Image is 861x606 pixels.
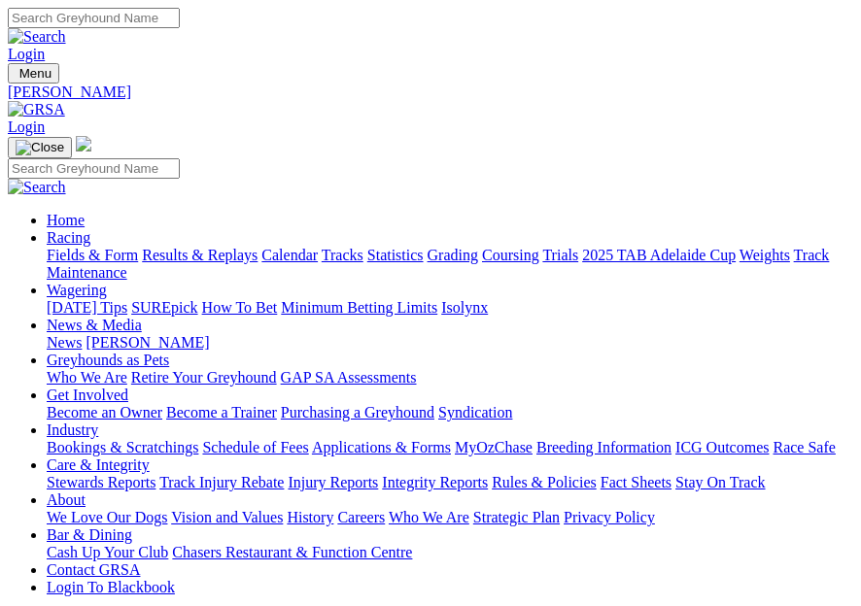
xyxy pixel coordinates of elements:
div: Wagering [47,299,853,317]
a: Privacy Policy [564,509,655,525]
a: Care & Integrity [47,456,150,473]
div: About [47,509,853,526]
img: Search [8,179,66,196]
a: Syndication [438,404,512,421]
a: Race Safe [773,439,835,455]
img: logo-grsa-white.png [76,136,91,151]
a: Minimum Betting Limits [281,299,437,316]
div: Racing [47,247,853,282]
a: Who We Are [389,509,469,525]
a: 2025 TAB Adelaide Cup [582,247,736,263]
a: Fields & Form [47,247,138,263]
a: Retire Your Greyhound [131,369,277,386]
a: Injury Reports [288,474,378,490]
span: Menu [19,66,52,81]
button: Toggle navigation [8,137,72,158]
a: Grading [428,247,478,263]
a: Breeding Information [536,439,672,455]
a: Statistics [367,247,424,263]
a: About [47,491,86,508]
a: History [287,509,333,525]
input: Search [8,158,180,179]
a: We Love Our Dogs [47,509,167,525]
a: [PERSON_NAME] [8,84,853,101]
a: Greyhounds as Pets [47,352,169,368]
div: Greyhounds as Pets [47,369,853,387]
a: Strategic Plan [473,509,560,525]
a: Fact Sheets [601,474,672,490]
a: Login [8,46,45,62]
a: SUREpick [131,299,197,316]
a: Integrity Reports [382,474,488,490]
a: Tracks [322,247,363,263]
a: Bar & Dining [47,526,132,543]
img: Search [8,28,66,46]
a: Become a Trainer [166,404,277,421]
img: Close [16,140,64,155]
a: Results & Replays [142,247,258,263]
a: News & Media [47,317,142,333]
a: Chasers Restaurant & Function Centre [172,544,412,560]
img: GRSA [8,101,65,118]
a: Applications & Forms [312,439,451,455]
a: [DATE] Tips [47,299,127,316]
a: Trials [542,247,578,263]
a: Bookings & Scratchings [47,439,198,455]
a: Weights [740,247,790,263]
a: Racing [47,229,90,246]
a: Industry [47,421,98,438]
a: Who We Are [47,369,127,386]
a: Stay On Track [675,474,765,490]
div: Industry [47,439,853,456]
a: Calendar [261,247,318,263]
a: Track Maintenance [47,247,829,281]
button: Toggle navigation [8,63,59,84]
div: News & Media [47,334,853,352]
a: Schedule of Fees [202,439,308,455]
a: News [47,334,82,351]
div: Care & Integrity [47,474,853,491]
a: Login [8,118,45,135]
a: Home [47,212,85,228]
a: Vision and Values [171,509,283,525]
a: Track Injury Rebate [159,474,284,490]
a: MyOzChase [455,439,533,455]
a: Get Involved [47,387,128,403]
input: Search [8,8,180,28]
a: Cash Up Your Club [47,544,168,560]
a: Rules & Policies [492,474,597,490]
a: Login To Blackbook [47,579,175,595]
a: Contact GRSA [47,561,140,578]
a: ICG Outcomes [675,439,769,455]
div: Bar & Dining [47,544,853,561]
a: [PERSON_NAME] [86,334,209,351]
a: Coursing [482,247,539,263]
a: Become an Owner [47,404,162,421]
a: Careers [337,509,385,525]
a: Stewards Reports [47,474,155,490]
div: Get Involved [47,404,853,421]
a: Isolynx [441,299,488,316]
a: GAP SA Assessments [281,369,417,386]
a: Purchasing a Greyhound [281,404,434,421]
a: Wagering [47,282,107,298]
a: How To Bet [202,299,278,316]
